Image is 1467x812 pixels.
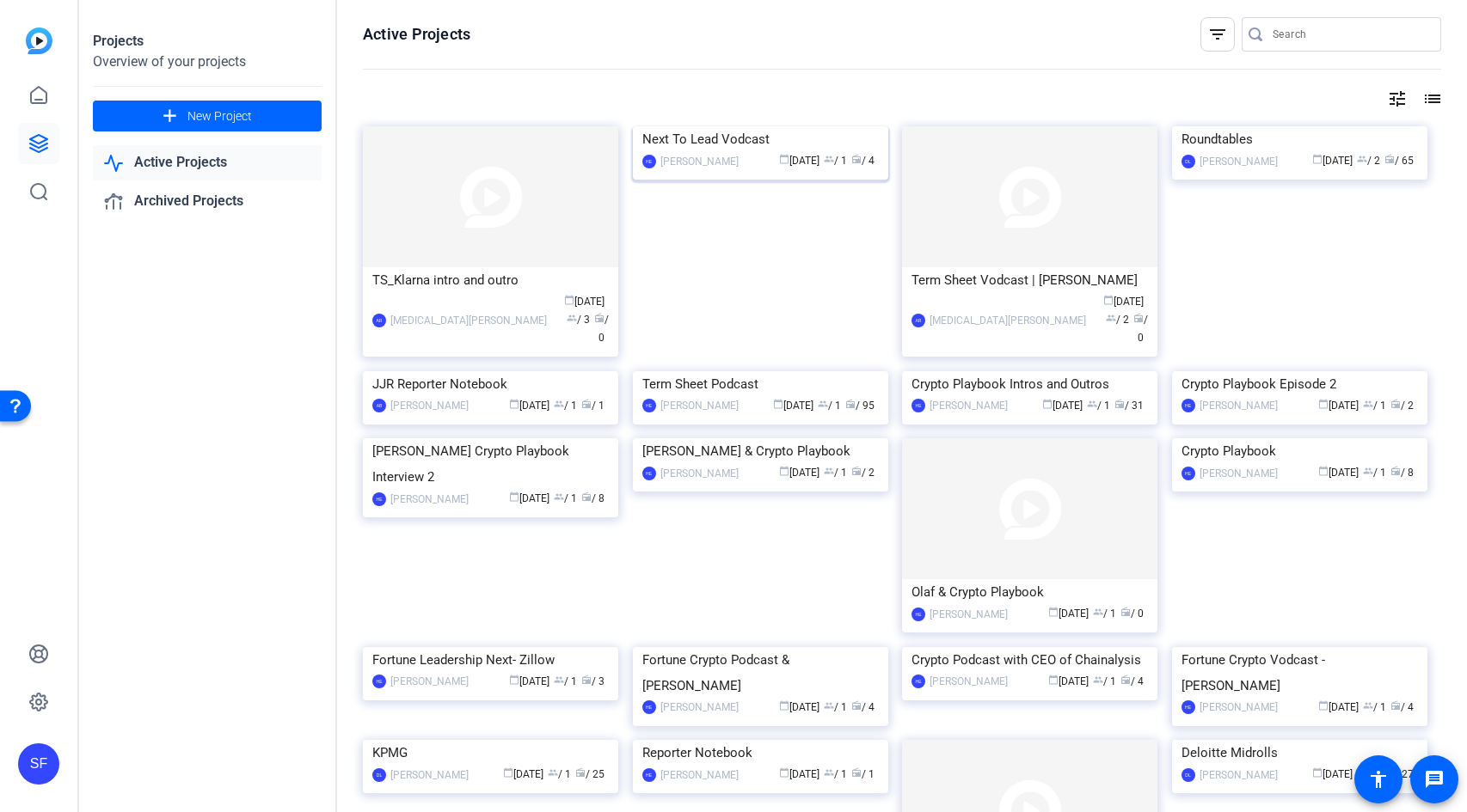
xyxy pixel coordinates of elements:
div: AB [372,399,386,412]
div: Crypto Playbook [1182,438,1418,464]
span: / 0 [1120,607,1144,620]
span: / 4 [1390,701,1414,713]
div: HE [642,155,656,168]
span: radio [1120,607,1131,617]
span: / 1 [554,675,577,687]
span: / 1 [818,400,841,412]
div: HE [372,675,386,688]
span: [DATE] [779,467,819,479]
div: [PERSON_NAME] [390,766,469,784]
span: radio [851,154,862,164]
div: [PERSON_NAME] [1200,766,1278,784]
span: group [1093,607,1103,617]
div: DL [1182,768,1195,782]
span: calendar_today [509,491,519,502]
span: / 8 [581,492,605,504]
span: [DATE] [1318,701,1359,713]
span: radio [1390,466,1401,476]
div: [PERSON_NAME] [660,397,739,414]
span: [DATE] [779,701,819,713]
span: [DATE] [1318,467,1359,479]
span: radio [1120,675,1131,685]
div: AR [912,314,925,327]
span: group [1363,466,1373,476]
div: AR [372,314,386,327]
div: HE [642,768,656,782]
span: group [554,491,564,502]
div: [PERSON_NAME] & Crypto Playbook [642,438,879,464]
span: [DATE] [1103,296,1144,308]
a: Archived Projects [93,184,322,219]
span: calendar_today [779,466,789,476]
div: [PERSON_NAME] [390,491,469,508]
span: group [824,154,834,164]
div: [PERSON_NAME] Crypto Playbook Interview 2 [372,438,609,490]
div: HE [1182,467,1195,480]
span: radio [594,313,605,323]
input: Search [1273,24,1427,45]
span: [DATE] [1312,768,1353,780]
span: calendar_today [503,767,513,778]
span: radio [851,466,862,476]
mat-icon: accessibility [1368,769,1389,790]
span: radio [1384,154,1395,164]
span: group [824,767,834,778]
span: / 4 [851,155,875,167]
div: Crypto Playbook Episode 2 [1182,371,1418,397]
span: calendar_today [1318,700,1329,711]
span: / 1 [824,701,847,713]
span: New Project [187,107,252,125]
div: TS_Klarna intro and outro [372,267,609,293]
span: / 1 [851,768,875,780]
div: [MEDICAL_DATA][PERSON_NAME] [930,312,1086,329]
span: [DATE] [509,400,549,412]
div: [PERSON_NAME] [660,699,739,716]
span: radio [1390,700,1401,711]
span: / 2 [1106,314,1129,326]
span: / 1 [554,400,577,412]
div: HE [642,467,656,480]
span: / 4 [1120,675,1144,687]
span: / 1 [1363,701,1386,713]
div: [PERSON_NAME] [930,606,1008,623]
span: / 4 [851,701,875,713]
span: group [1106,313,1116,323]
span: calendar_today [1048,675,1059,685]
div: Fortune Leadership Next- Zillow [372,647,609,673]
mat-icon: list [1421,89,1441,109]
span: [DATE] [773,400,813,412]
span: calendar_today [509,675,519,685]
span: [DATE] [1048,675,1089,687]
span: [DATE] [509,675,549,687]
span: calendar_today [1318,466,1329,476]
mat-icon: add [159,106,181,127]
mat-icon: message [1424,769,1445,790]
div: [PERSON_NAME] [1200,153,1278,170]
span: calendar_today [1318,399,1329,409]
div: Projects [93,31,322,52]
span: / 2 [1357,155,1380,167]
div: [PERSON_NAME] [660,465,739,482]
span: radio [575,767,586,778]
span: / 1 [1093,675,1116,687]
div: [PERSON_NAME] [1200,465,1278,482]
div: JJR Reporter Notebook [372,371,609,397]
span: / 0 [1133,314,1148,344]
span: radio [581,675,592,685]
span: calendar_today [779,700,789,711]
div: [PERSON_NAME] [660,153,739,170]
div: HE [642,700,656,714]
div: Fortune Crypto Vodcast - [PERSON_NAME] [1182,647,1418,699]
span: / 1 [1363,467,1386,479]
div: HE [642,399,656,412]
span: radio [1390,399,1401,409]
div: [PERSON_NAME] [390,673,469,690]
mat-icon: tune [1387,89,1408,109]
div: HE [1182,399,1195,412]
span: / 1 [824,768,847,780]
span: / 1 [824,155,847,167]
span: calendar_today [1048,607,1059,617]
span: radio [581,491,592,502]
a: Active Projects [93,145,322,180]
span: [DATE] [509,492,549,504]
